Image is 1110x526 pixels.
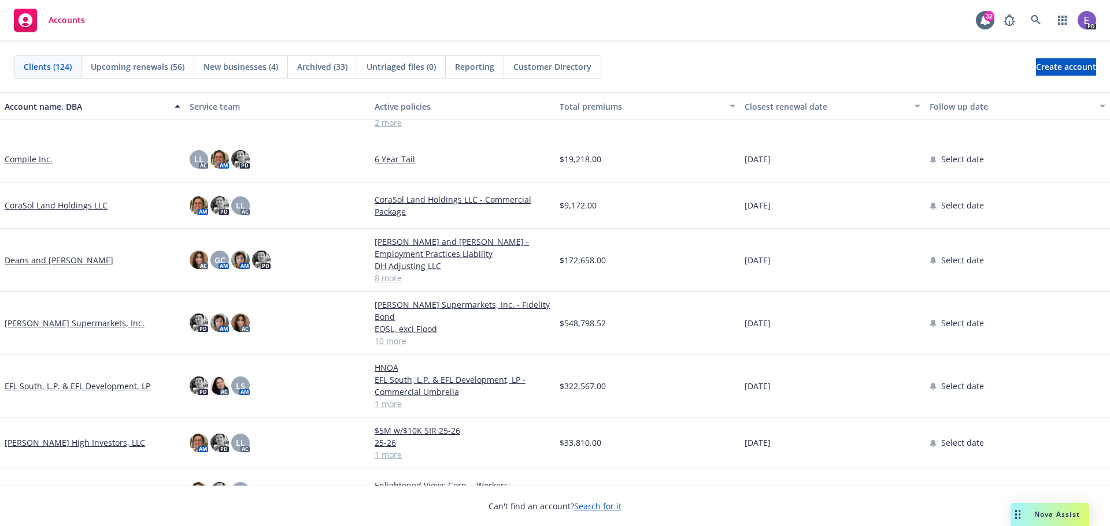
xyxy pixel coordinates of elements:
a: HNOA [375,361,550,374]
span: [DATE] [745,153,771,165]
a: Search [1024,9,1048,32]
span: Untriaged files (0) [367,61,436,73]
a: Report a Bug [998,9,1021,32]
a: CoraSol Land Holdings LLC - Commercial Package [375,193,550,218]
span: $322,567.00 [560,380,606,392]
a: EFL South, L.P. & EFL Development, LP - Commercial Umbrella [375,374,550,398]
a: EQSL, excl Flood [375,323,550,335]
div: Follow up date [930,100,1093,113]
span: [DATE] [745,380,771,392]
img: photo [252,251,271,269]
img: photo [210,482,229,501]
span: [DATE] [745,254,771,266]
a: 1 more [375,449,550,461]
div: Account name, DBA [5,100,168,113]
button: Nova Assist [1011,503,1089,526]
div: Total premiums [560,100,723,113]
span: $19,218.00 [560,153,601,165]
a: Switch app [1051,9,1074,32]
span: Select date [941,199,984,211]
img: photo [231,150,250,169]
img: photo [210,196,229,215]
span: Select date [941,485,984,497]
div: Closest renewal date [745,100,908,113]
span: [DATE] [745,317,771,329]
img: photo [190,251,208,269]
a: Search for it [574,501,621,512]
span: Customer Directory [513,61,591,73]
span: $26,260.00 [560,485,601,497]
img: photo [231,314,250,332]
img: photo [190,376,208,395]
span: Accounts [49,16,85,25]
a: [PERSON_NAME] and [PERSON_NAME] - Employment Practices Liability [375,236,550,260]
span: Create account [1036,56,1096,78]
span: [DATE] [745,437,771,449]
a: 2 more [375,117,550,129]
div: 32 [984,11,994,21]
button: Follow up date [925,92,1110,120]
span: LL [236,485,245,497]
img: photo [1078,11,1096,29]
img: photo [210,150,229,169]
span: Upcoming renewals (56) [91,61,184,73]
span: GC [214,254,225,266]
span: $33,810.00 [560,437,601,449]
a: [PERSON_NAME] High Investors, LLC [5,437,145,449]
span: Clients (124) [24,61,72,73]
img: photo [231,251,250,269]
button: Closest renewal date [740,92,925,120]
img: photo [190,196,208,215]
button: Active policies [370,92,555,120]
a: [PERSON_NAME] Supermarkets, Inc. - Fidelity Bond [375,299,550,323]
span: Select date [941,437,984,449]
a: CoraSol Land Holdings LLC [5,199,108,211]
div: Drag to move [1011,503,1025,526]
button: Total premiums [555,92,740,120]
span: LL [236,199,245,211]
span: Reporting [455,61,494,73]
span: $172,658.00 [560,254,606,266]
img: photo [210,314,229,332]
a: [PERSON_NAME] Supermarkets, Inc. [5,317,145,329]
a: Deans and [PERSON_NAME] [5,254,113,266]
span: $548,798.52 [560,317,606,329]
span: [DATE] [745,199,771,211]
span: Select date [941,254,984,266]
img: photo [190,434,208,452]
div: Service team [190,100,365,113]
span: [DATE] [745,485,771,497]
span: New businesses (4) [203,61,278,73]
a: Enlightened Views Corp. - Workers' Compensation [375,479,550,503]
button: Service team [185,92,370,120]
div: Active policies [375,100,550,113]
span: LS [236,380,245,392]
a: 25-26 [375,437,550,449]
img: photo [190,314,208,332]
span: LL [236,437,245,449]
a: 8 more [375,272,550,284]
img: photo [190,482,208,501]
span: Select date [941,153,984,165]
span: $9,172.00 [560,199,597,211]
a: Accounts [9,4,90,36]
a: 6 Year Tail [375,153,550,165]
a: DH Adjusting LLC [375,260,550,272]
span: Nova Assist [1034,509,1080,519]
a: $5M w/$10K SIR 25-26 [375,424,550,437]
img: photo [210,376,229,395]
a: Compile Inc. [5,153,53,165]
span: LL [194,153,203,165]
a: 10 more [375,335,550,347]
a: Enlightened Views Corp. [5,485,99,497]
span: Select date [941,380,984,392]
img: photo [210,434,229,452]
a: EFL South, L.P. & EFL Development, LP [5,380,150,392]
